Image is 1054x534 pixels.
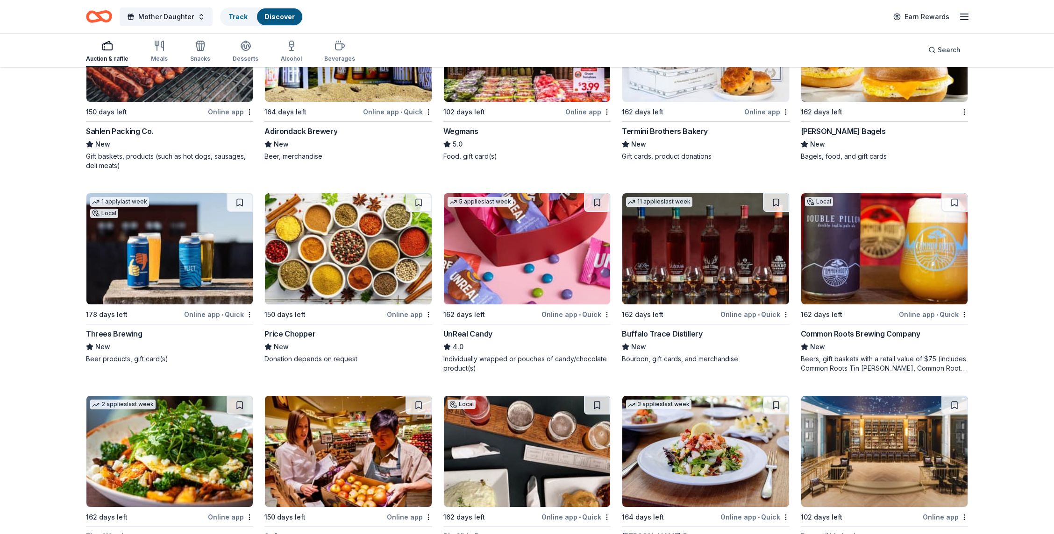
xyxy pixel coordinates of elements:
[443,328,492,339] div: UnReal Candy
[720,309,790,320] div: Online app Quick
[233,36,258,67] button: Desserts
[95,139,110,150] span: New
[86,354,253,364] div: Beer products, gift card(s)
[264,309,306,320] div: 150 days left
[86,193,253,304] img: Image for Threes Brewing
[86,512,128,523] div: 162 days left
[444,396,610,507] img: Image for Big Slide Brewery
[810,341,825,352] span: New
[448,197,513,207] div: 5 applies last week
[95,341,110,352] span: New
[86,6,112,28] a: Home
[801,106,842,118] div: 162 days left
[626,197,692,207] div: 11 applies last week
[264,152,432,161] div: Beer, merchandise
[281,36,302,67] button: Alcohol
[86,396,253,507] img: Image for First Watch
[274,139,289,150] span: New
[220,7,303,26] button: TrackDiscover
[443,193,611,373] a: Image for UnReal Candy5 applieslast week162 days leftOnline app•QuickUnReal Candy4.0Individually ...
[801,126,886,137] div: [PERSON_NAME] Bagels
[228,13,248,21] a: Track
[264,13,295,21] a: Discover
[579,311,581,318] span: •
[923,511,968,523] div: Online app
[744,106,790,118] div: Online app
[208,106,253,118] div: Online app
[631,139,646,150] span: New
[90,209,118,218] div: Local
[801,193,968,373] a: Image for Common Roots Brewing CompanyLocal162 days leftOnline app•QuickCommon Roots Brewing Comp...
[86,55,128,63] div: Auction & raffle
[453,139,463,150] span: 5.0
[265,396,431,507] img: Image for Safeway
[120,7,213,26] button: Mother Daughter
[264,328,315,339] div: Price Chopper
[86,106,127,118] div: 150 days left
[810,139,825,150] span: New
[805,197,833,206] div: Local
[208,511,253,523] div: Online app
[888,8,955,25] a: Earn Rewards
[443,354,611,373] div: Individually wrapped or pouches of candy/chocolate product(s)
[86,126,153,137] div: Sahlen Packing Co.
[622,106,663,118] div: 162 days left
[938,44,961,56] span: Search
[184,309,253,320] div: Online app Quick
[400,108,402,116] span: •
[264,193,432,364] a: Image for Price Chopper150 days leftOnline appPrice ChopperNewDonation depends on request
[801,512,842,523] div: 102 days left
[151,55,168,63] div: Meals
[86,36,128,67] button: Auction & raffle
[801,152,968,161] div: Bagels, food, and gift cards
[622,396,789,507] img: Image for Cameron Mitchell Restaurants
[86,152,253,170] div: Gift baskets, products (such as hot dogs, sausages, deli meats)
[622,193,789,304] img: Image for Buffalo Trace Distillery
[541,309,611,320] div: Online app Quick
[363,106,432,118] div: Online app Quick
[801,309,842,320] div: 162 days left
[622,126,708,137] div: Termini Brothers Bakery
[622,309,663,320] div: 162 days left
[190,55,210,63] div: Snacks
[448,400,476,409] div: Local
[758,513,760,521] span: •
[801,396,968,507] img: Image for Bacardi Limited
[90,400,156,409] div: 2 applies last week
[151,36,168,67] button: Meals
[622,328,702,339] div: Buffalo Trace Distillery
[324,55,355,63] div: Beverages
[264,512,306,523] div: 150 days left
[443,106,485,118] div: 102 days left
[264,354,432,364] div: Donation depends on request
[579,513,581,521] span: •
[264,106,306,118] div: 164 days left
[281,55,302,63] div: Alcohol
[444,193,610,304] img: Image for UnReal Candy
[622,193,789,364] a: Image for Buffalo Trace Distillery11 applieslast week162 days leftOnline app•QuickBuffalo Trace D...
[190,36,210,67] button: Snacks
[801,354,968,373] div: Beers, gift baskets with a retail value of $75 (includes Common Roots Tin [PERSON_NAME], Common R...
[90,197,149,207] div: 1 apply last week
[720,511,790,523] div: Online app Quick
[387,511,432,523] div: Online app
[899,309,968,320] div: Online app Quick
[443,512,485,523] div: 162 days left
[86,309,128,320] div: 178 days left
[443,126,478,137] div: Wegmans
[443,309,485,320] div: 162 days left
[921,41,968,59] button: Search
[631,341,646,352] span: New
[801,193,968,304] img: Image for Common Roots Brewing Company
[453,341,463,352] span: 4.0
[233,55,258,63] div: Desserts
[565,106,611,118] div: Online app
[622,512,664,523] div: 164 days left
[265,193,431,304] img: Image for Price Chopper
[324,36,355,67] button: Beverages
[221,311,223,318] span: •
[86,328,142,339] div: Threes Brewing
[801,328,920,339] div: Common Roots Brewing Company
[274,341,289,352] span: New
[626,400,691,409] div: 3 applies last week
